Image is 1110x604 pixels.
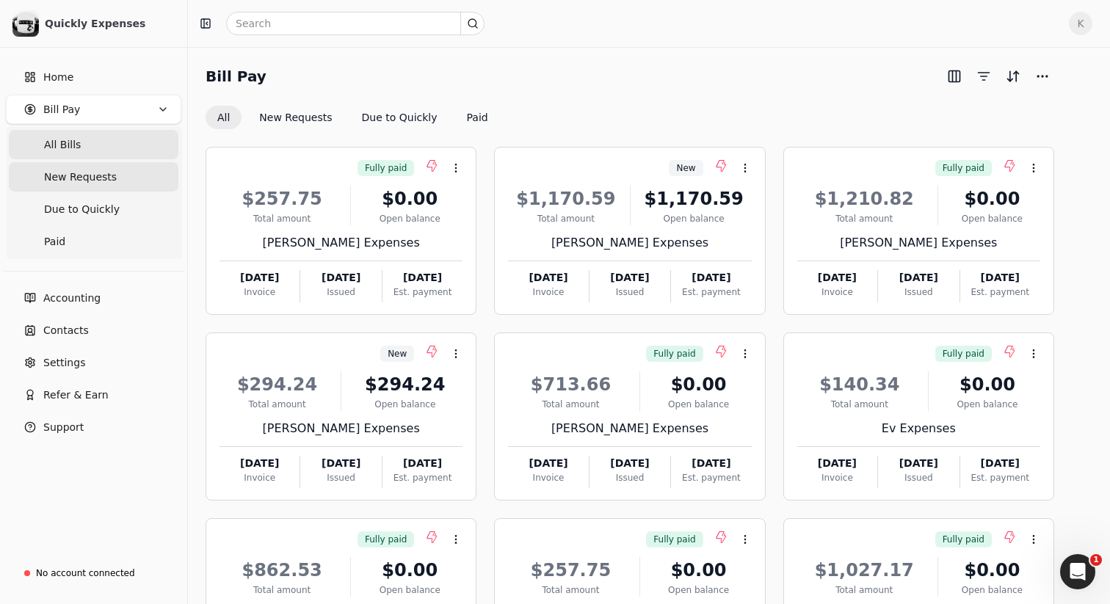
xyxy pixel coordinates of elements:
[45,16,175,31] div: Quickly Expenses
[357,186,462,212] div: $0.00
[9,162,178,192] a: New Requests
[508,186,623,212] div: $1,170.59
[43,420,84,435] span: Support
[206,106,242,129] button: All
[220,270,300,285] div: [DATE]
[388,347,407,360] span: New
[6,348,181,377] a: Settings
[590,471,670,484] div: Issued
[44,170,117,185] span: New Requests
[365,533,407,546] span: Fully paid
[508,371,633,398] div: $713.66
[508,285,588,299] div: Invoice
[646,583,752,597] div: Open balance
[797,212,932,225] div: Total amount
[653,347,695,360] span: Fully paid
[508,557,633,583] div: $257.75
[220,234,462,252] div: [PERSON_NAME] Expenses
[350,106,449,129] button: Due to Quickly
[508,420,751,437] div: [PERSON_NAME] Expenses
[943,347,984,360] span: Fully paid
[671,471,751,484] div: Est. payment
[636,212,752,225] div: Open balance
[935,371,1040,398] div: $0.00
[797,420,1040,437] div: Ev Expenses
[347,371,462,398] div: $294.24
[1031,65,1054,88] button: More
[357,212,462,225] div: Open balance
[300,285,381,299] div: Issued
[636,186,752,212] div: $1,170.59
[347,398,462,411] div: Open balance
[1069,12,1092,35] button: K
[44,234,65,250] span: Paid
[6,283,181,313] a: Accounting
[220,285,300,299] div: Invoice
[646,557,752,583] div: $0.00
[300,471,381,484] div: Issued
[508,583,633,597] div: Total amount
[943,161,984,175] span: Fully paid
[653,533,695,546] span: Fully paid
[44,137,81,153] span: All Bills
[797,234,1040,252] div: [PERSON_NAME] Expenses
[220,212,344,225] div: Total amount
[646,371,752,398] div: $0.00
[508,234,751,252] div: [PERSON_NAME] Expenses
[508,270,588,285] div: [DATE]
[365,161,407,175] span: Fully paid
[878,270,959,285] div: [DATE]
[878,456,959,471] div: [DATE]
[43,355,85,371] span: Settings
[12,10,39,37] img: a7430e03-5703-430b-9462-2a807a799ba4.jpeg
[36,567,135,580] div: No account connected
[43,291,101,306] span: Accounting
[960,456,1040,471] div: [DATE]
[455,106,500,129] button: Paid
[9,227,178,256] a: Paid
[1001,65,1025,88] button: Sort
[960,270,1040,285] div: [DATE]
[357,557,462,583] div: $0.00
[508,398,633,411] div: Total amount
[878,471,959,484] div: Issued
[300,456,381,471] div: [DATE]
[6,95,181,124] button: Bill Pay
[797,186,932,212] div: $1,210.82
[43,387,109,403] span: Refer & Earn
[508,471,588,484] div: Invoice
[43,70,73,85] span: Home
[797,583,932,597] div: Total amount
[300,270,381,285] div: [DATE]
[226,12,485,35] input: Search
[797,398,922,411] div: Total amount
[382,471,462,484] div: Est. payment
[797,285,877,299] div: Invoice
[220,186,344,212] div: $257.75
[382,456,462,471] div: [DATE]
[590,270,670,285] div: [DATE]
[44,202,120,217] span: Due to Quickly
[1060,554,1095,589] iframe: Intercom live chat
[960,285,1040,299] div: Est. payment
[797,557,932,583] div: $1,027.17
[943,533,984,546] span: Fully paid
[220,456,300,471] div: [DATE]
[6,380,181,410] button: Refer & Earn
[878,285,959,299] div: Issued
[797,270,877,285] div: [DATE]
[220,371,335,398] div: $294.24
[671,456,751,471] div: [DATE]
[646,398,752,411] div: Open balance
[1090,554,1102,566] span: 1
[6,412,181,442] button: Support
[671,285,751,299] div: Est. payment
[935,398,1040,411] div: Open balance
[220,583,344,597] div: Total amount
[944,212,1040,225] div: Open balance
[220,557,344,583] div: $862.53
[220,420,462,437] div: [PERSON_NAME] Expenses
[944,186,1040,212] div: $0.00
[676,161,695,175] span: New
